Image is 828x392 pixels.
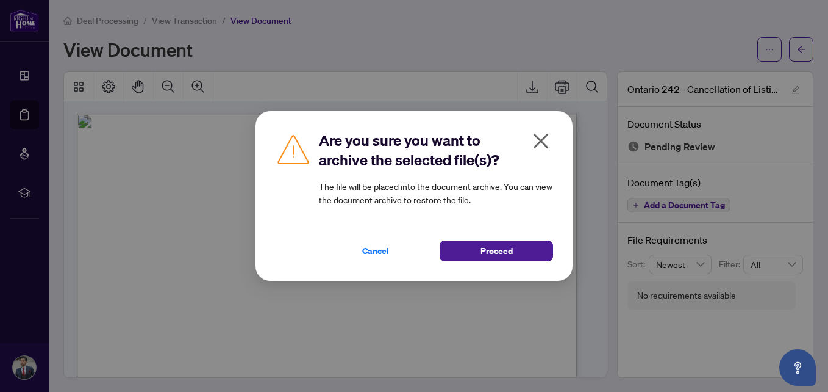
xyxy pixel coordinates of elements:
[440,241,553,261] button: Proceed
[319,180,553,206] article: The file will be placed into the document archive. You can view the document archive to restore t...
[480,241,513,261] span: Proceed
[362,241,389,261] span: Cancel
[319,131,553,170] h2: Are you sure you want to archive the selected file(s)?
[275,131,312,167] img: Caution Icon
[779,349,816,386] button: Open asap
[319,241,432,261] button: Cancel
[531,131,551,151] span: close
